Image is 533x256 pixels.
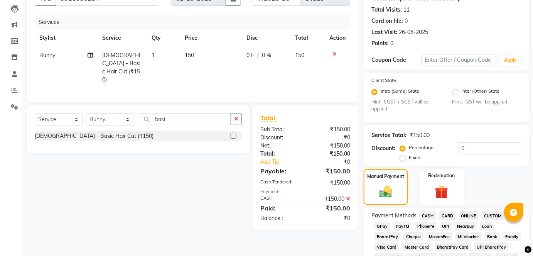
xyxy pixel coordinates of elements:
[305,166,356,176] div: ₹150.00
[185,52,194,59] span: 150
[98,29,147,47] th: Service
[255,158,314,166] a: Add Tip
[371,56,422,64] div: Coupon Code
[371,77,396,84] label: Client State
[255,125,305,134] div: Sub Total:
[427,232,453,241] span: MosamBee
[257,51,259,59] span: |
[255,195,305,203] div: CASH
[485,232,500,241] span: Bank
[305,134,356,142] div: ₹0
[255,142,305,150] div: Net:
[402,242,432,251] span: Master Card
[291,29,325,47] th: Total
[305,125,356,134] div: ₹150.00
[255,203,305,213] div: Paid:
[503,232,521,241] span: Family
[305,195,356,203] div: ₹150.00
[482,211,504,220] span: CUSTOM
[102,52,140,83] span: [DEMOGRAPHIC_DATA] - Basic Hair Cut (₹150)
[440,222,452,231] span: UPI
[439,211,456,220] span: CARD
[371,98,441,113] small: Hint : CGST + SGST will be applied
[409,154,420,161] label: Fixed
[295,52,305,59] span: 150
[399,28,428,36] div: 26-08-2025
[305,203,356,213] div: ₹150.00
[420,211,436,220] span: CASH
[246,51,254,59] span: 0 F
[35,15,356,29] div: Services
[255,150,305,158] div: Total:
[390,39,393,47] div: 0
[431,184,452,200] img: _gift.svg
[371,17,403,25] div: Card on file:
[499,54,521,66] button: Apply
[462,88,500,97] label: Inter (Other) State
[314,158,356,166] div: ₹0
[409,144,433,151] label: Percentage
[480,222,494,231] span: Loan
[455,222,477,231] span: NearBuy
[255,179,305,187] div: Cash Tendered:
[305,142,356,150] div: ₹150.00
[242,29,290,47] th: Disc
[305,150,356,158] div: ₹150.00
[325,29,350,47] th: Action
[374,222,390,231] span: GPay
[459,211,479,220] span: ONLINE
[255,134,305,142] div: Discount:
[152,52,155,59] span: 1
[371,144,395,153] div: Discount:
[260,114,278,122] span: Total
[393,222,412,231] span: PayTM
[410,131,430,139] div: ₹150.00
[405,17,408,25] div: 0
[371,212,417,220] span: Payment Methods
[415,222,437,231] span: PhonePe
[404,232,423,241] span: Cheque
[374,232,401,241] span: BharatPay
[180,29,242,47] th: Price
[255,166,305,176] div: Payable:
[455,232,482,241] span: MI Voucher
[255,214,305,222] div: Balance :
[376,185,396,199] img: _cash.svg
[435,242,472,251] span: BharatPay Card
[147,29,180,47] th: Qty
[367,173,404,180] label: Manual Payment
[305,214,356,222] div: ₹0
[381,88,419,97] label: Intra (Same) State
[35,132,153,140] div: [DEMOGRAPHIC_DATA] - Basic Hair Cut (₹150)
[371,6,402,14] div: Total Visits:
[140,113,231,125] input: Search or Scan
[262,51,271,59] span: 0 %
[452,98,522,105] small: Hint : IGST will be applied
[371,131,406,139] div: Service Total:
[371,39,389,47] div: Points:
[474,242,509,251] span: UPI BharatPay
[422,54,497,66] input: Enter Offer / Coupon Code
[305,179,356,187] div: ₹150.00
[260,188,350,195] div: Payments
[428,172,455,179] label: Redemption
[374,242,399,251] span: Visa Card
[35,29,98,47] th: Stylist
[371,28,397,36] div: Last Visit:
[403,6,410,14] div: 11
[39,52,55,59] span: Bunny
